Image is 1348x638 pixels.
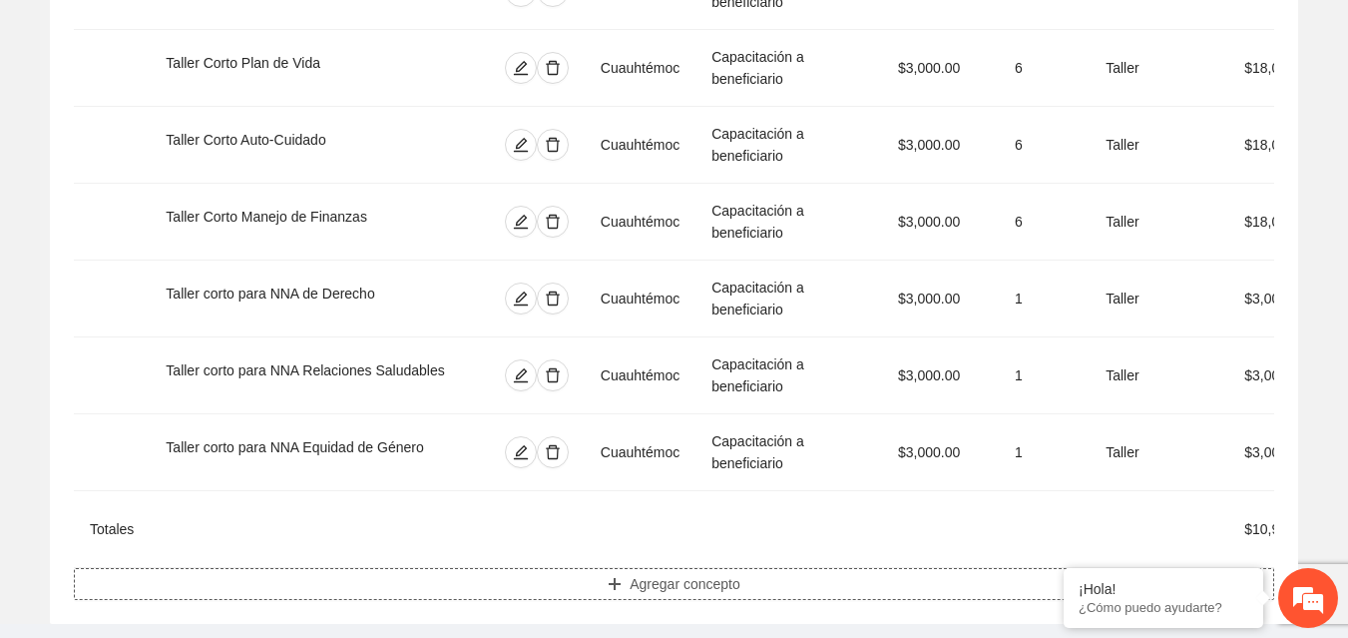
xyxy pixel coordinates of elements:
[882,30,999,107] td: $3,000.00
[506,214,536,230] span: edit
[74,491,150,568] td: Totales
[1090,30,1228,107] td: Taller
[630,573,740,595] span: Agregar concepto
[505,206,537,238] button: edit
[608,577,622,593] span: plus
[585,107,695,184] td: Cuauhtémoc
[10,425,380,495] textarea: Escriba su mensaje y pulse “Intro”
[505,283,537,315] button: edit
[1090,184,1228,261] td: Taller
[999,107,1090,184] td: 6
[537,129,569,161] button: delete
[1079,600,1248,615] p: ¿Cómo puedo ayudarte?
[882,414,999,491] td: $3,000.00
[506,444,536,460] span: edit
[166,359,474,391] div: Taller corto para NNA Relaciones Saludables
[695,30,882,107] td: Capacitación a beneficiario
[166,129,415,161] div: Taller Corto Auto-Cuidado
[1090,107,1228,184] td: Taller
[538,444,568,460] span: delete
[166,206,436,238] div: Taller Corto Manejo de Finanzas
[166,283,439,315] div: Taller corto para NNA de Derecho
[505,359,537,391] button: edit
[999,414,1090,491] td: 1
[74,568,1274,600] button: plusAgregar concepto
[585,337,695,414] td: Cuauhtémoc
[695,107,882,184] td: Capacitación a beneficiario
[166,436,464,468] div: Taller corto para NNA Equidad de Género
[505,436,537,468] button: edit
[505,129,537,161] button: edit
[695,184,882,261] td: Capacitación a beneficiario
[538,291,568,307] span: delete
[585,184,695,261] td: Cuauhtémoc
[882,261,999,337] td: $3,000.00
[104,102,335,128] div: Chatee con nosotros ahora
[537,283,569,315] button: delete
[999,30,1090,107] td: 6
[1090,261,1228,337] td: Taller
[537,206,569,238] button: delete
[1090,337,1228,414] td: Taller
[537,359,569,391] button: delete
[882,337,999,414] td: $3,000.00
[538,367,568,383] span: delete
[1079,581,1248,597] div: ¡Hola!
[538,214,568,230] span: delete
[327,10,375,58] div: Minimizar ventana de chat en vivo
[585,30,695,107] td: Cuauhtémoc
[116,207,275,408] span: Estamos en línea.
[506,137,536,153] span: edit
[506,291,536,307] span: edit
[695,261,882,337] td: Capacitación a beneficiario
[505,52,537,84] button: edit
[538,137,568,153] span: delete
[538,60,568,76] span: delete
[537,52,569,84] button: delete
[585,261,695,337] td: Cuauhtémoc
[585,414,695,491] td: Cuauhtémoc
[999,184,1090,261] td: 6
[695,337,882,414] td: Capacitación a beneficiario
[1090,414,1228,491] td: Taller
[695,414,882,491] td: Capacitación a beneficiario
[999,261,1090,337] td: 1
[882,107,999,184] td: $3,000.00
[537,436,569,468] button: delete
[882,184,999,261] td: $3,000.00
[506,60,536,76] span: edit
[506,367,536,383] span: edit
[166,52,412,84] div: Taller Corto Plan de Vida
[999,337,1090,414] td: 1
